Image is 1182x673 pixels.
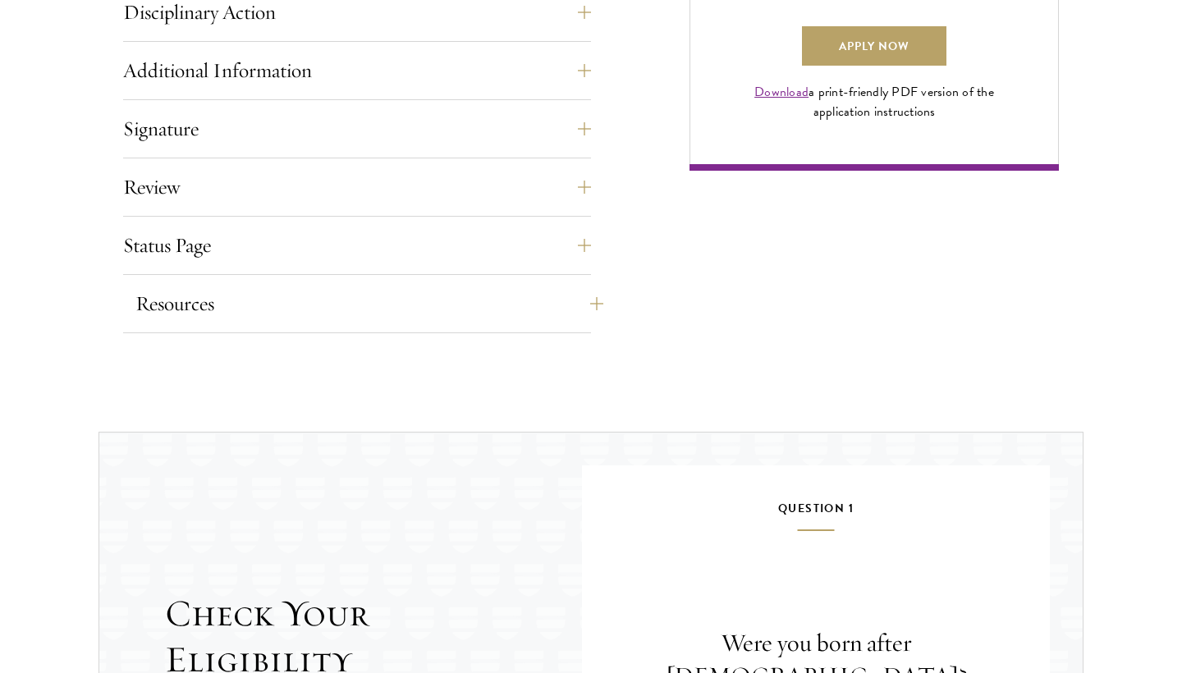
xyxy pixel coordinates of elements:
h5: Question 1 [631,498,1001,531]
button: Signature [123,109,591,149]
a: Apply Now [802,26,946,66]
button: Status Page [123,226,591,265]
button: Resources [135,284,603,323]
a: Download [754,82,809,102]
div: a print-friendly PDF version of the application instructions [735,82,1013,121]
button: Review [123,167,591,207]
button: Additional Information [123,51,591,90]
